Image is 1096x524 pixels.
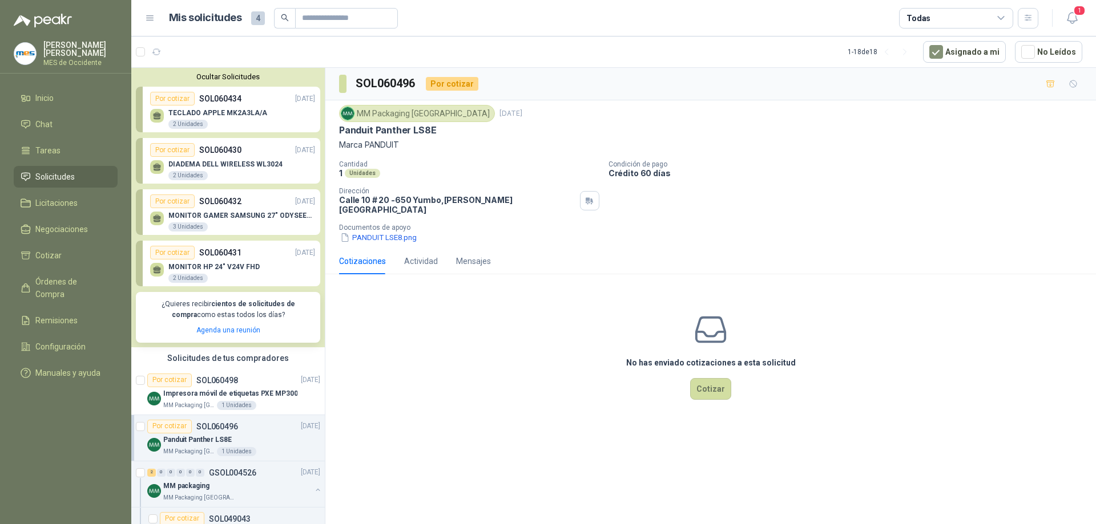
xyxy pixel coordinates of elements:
[147,438,161,452] img: Company Logo
[136,72,320,81] button: Ocultar Solicitudes
[1015,41,1082,63] button: No Leídos
[196,423,238,430] p: SOL060496
[35,340,86,353] span: Configuración
[186,469,195,477] div: 0
[131,68,325,347] div: Ocultar SolicitudesPor cotizarSOL060434[DATE] TECLADO APPLE MK2A3LA/A2 UnidadesPor cotizarSOL0604...
[199,92,241,105] p: SOL060434
[295,247,315,258] p: [DATE]
[35,144,61,157] span: Tareas
[339,187,575,195] p: Dirección
[209,469,256,477] p: GSOL004526
[35,118,53,131] span: Chat
[172,300,295,319] b: cientos de solicitudes de compra
[163,388,297,399] p: Impresora móvil de etiquetas PXE MP300
[169,10,242,26] h1: Mis solicitudes
[35,367,100,379] span: Manuales y ayuda
[339,255,386,267] div: Cotizaciones
[131,369,325,415] a: Por cotizarSOL060498[DATE] Company LogoImpresora móvil de etiquetas PXE MP300MM Packaging [GEOGRA...
[426,77,478,91] div: Por cotizar
[14,113,118,135] a: Chat
[147,484,161,498] img: Company Logo
[295,196,315,207] p: [DATE]
[35,223,88,235] span: Negociaciones
[217,447,256,456] div: 1 Unidades
[339,231,418,243] button: PANDUIT LSE8.png
[168,120,208,129] div: 2 Unidades
[136,241,320,286] a: Por cotizarSOL060431[DATE] MONITOR HP 24" V24V FHD2 Unidades
[176,469,185,477] div: 0
[281,14,289,22] span: search
[339,139,1082,151] p: Marca PANDUIT
[43,59,118,66] p: MES de Occidente
[1073,5,1086,16] span: 1
[168,263,260,271] p: MONITOR HP 24" V24V FHD
[626,356,796,369] h3: No has enviado cotizaciones a esta solicitud
[609,168,1091,178] p: Crédito 60 días
[456,255,491,267] div: Mensajes
[848,43,914,61] div: 1 - 18 de 18
[14,140,118,161] a: Tareas
[690,378,731,400] button: Cotizar
[35,170,75,183] span: Solicitudes
[199,195,241,208] p: SOL060432
[150,92,195,105] div: Por cotizar
[168,222,208,231] div: 3 Unidades
[35,275,107,300] span: Órdenes de Compra
[14,87,118,109] a: Inicio
[35,92,54,104] span: Inicio
[301,467,320,478] p: [DATE]
[209,515,251,523] p: SOL049043
[136,189,320,235] a: Por cotizarSOL060432[DATE] MONITOR GAMER SAMSUNG 27" ODYSEEY DG3003 Unidades
[14,166,118,188] a: Solicitudes
[35,314,78,327] span: Remisiones
[404,255,438,267] div: Actividad
[341,107,354,120] img: Company Logo
[43,41,118,57] p: [PERSON_NAME] [PERSON_NAME]
[163,434,232,445] p: Panduit Panther LS8E
[196,376,238,384] p: SOL060498
[199,246,241,259] p: SOL060431
[339,168,342,178] p: 1
[339,124,436,136] p: Panduit Panther LS8E
[251,11,265,25] span: 4
[499,108,522,119] p: [DATE]
[168,160,283,168] p: DIADEMA DELL WIRELESS WL3024
[150,194,195,208] div: Por cotizar
[143,299,313,320] p: ¿Quieres recibir como estas todos los días?
[147,466,323,502] a: 2 0 0 0 0 0 GSOL004526[DATE] Company LogoMM packagingMM Packaging [GEOGRAPHIC_DATA]
[136,138,320,184] a: Por cotizarSOL060430[DATE] DIADEMA DELL WIRELESS WL30242 Unidades
[196,326,260,334] a: Agenda una reunión
[339,160,599,168] p: Cantidad
[14,192,118,214] a: Licitaciones
[131,347,325,369] div: Solicitudes de tus compradores
[14,310,118,331] a: Remisiones
[163,447,215,456] p: MM Packaging [GEOGRAPHIC_DATA]
[163,401,215,410] p: MM Packaging [GEOGRAPHIC_DATA]
[131,415,325,461] a: Por cotizarSOL060496[DATE] Company LogoPanduit Panther LS8EMM Packaging [GEOGRAPHIC_DATA]1 Unidades
[1062,8,1082,29] button: 1
[199,144,241,156] p: SOL060430
[168,171,208,180] div: 2 Unidades
[136,87,320,132] a: Por cotizarSOL060434[DATE] TECLADO APPLE MK2A3LA/A2 Unidades
[168,109,267,117] p: TECLADO APPLE MK2A3LA/A
[167,469,175,477] div: 0
[196,469,204,477] div: 0
[163,493,235,502] p: MM Packaging [GEOGRAPHIC_DATA]
[14,14,72,27] img: Logo peakr
[150,246,195,259] div: Por cotizar
[609,160,1091,168] p: Condición de pago
[35,249,62,262] span: Cotizar
[356,75,417,92] h3: SOL060496
[345,169,380,178] div: Unidades
[14,271,118,305] a: Órdenes de Compra
[14,218,118,240] a: Negociaciones
[168,212,315,220] p: MONITOR GAMER SAMSUNG 27" ODYSEEY DG300
[301,375,320,385] p: [DATE]
[14,245,118,266] a: Cotizar
[339,195,575,214] p: Calle 10 # 20 -650 Yumbo , [PERSON_NAME][GEOGRAPHIC_DATA]
[147,392,161,405] img: Company Logo
[147,373,192,387] div: Por cotizar
[14,362,118,384] a: Manuales y ayuda
[906,12,930,25] div: Todas
[339,105,495,122] div: MM Packaging [GEOGRAPHIC_DATA]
